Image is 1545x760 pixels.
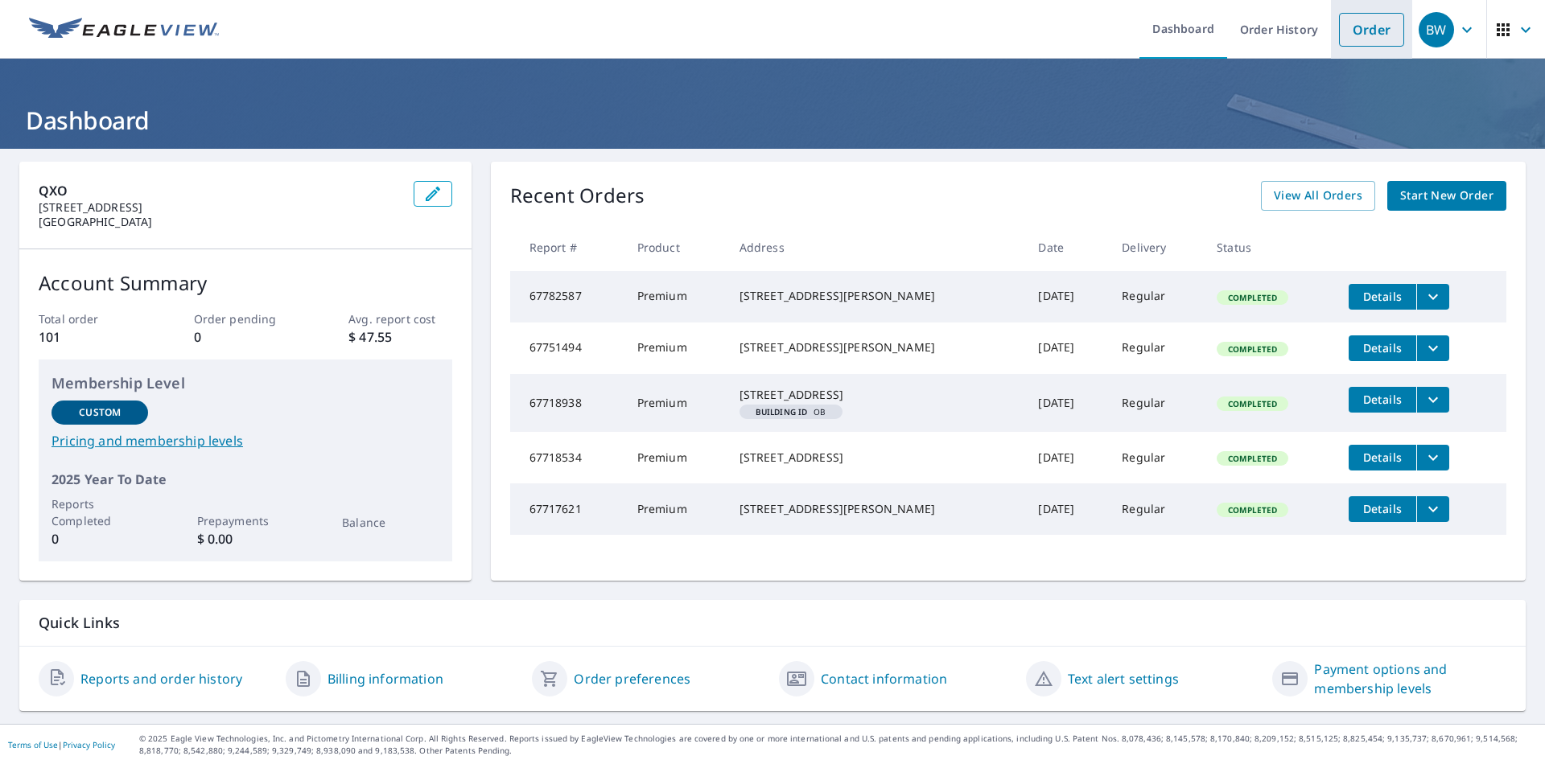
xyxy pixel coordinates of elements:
em: Building ID [756,408,808,416]
th: Product [624,224,727,271]
p: Total order [39,310,142,327]
div: [STREET_ADDRESS][PERSON_NAME] [740,339,1013,355]
a: Terms of Use [8,739,58,750]
td: 67718938 [510,374,624,432]
td: [DATE] [1025,322,1109,374]
span: Details [1358,340,1407,355]
p: 2025 Year To Date [51,470,439,489]
td: Premium [624,322,727,374]
p: Membership Level [51,372,439,394]
p: Prepayments [197,512,294,529]
img: EV Logo [29,18,219,42]
span: Details [1358,392,1407,407]
button: filesDropdownBtn-67717621 [1416,496,1449,522]
p: Order pending [194,310,297,327]
td: 67782587 [510,271,624,322]
p: Balance [342,514,439,531]
a: Text alert settings [1068,669,1179,688]
p: $ 0.00 [197,529,294,548]
span: Details [1358,501,1407,516]
td: Premium [624,432,727,483]
span: Completed [1218,292,1287,303]
a: Pricing and membership levels [51,431,439,450]
p: Custom [79,405,121,420]
a: Reports and order history [80,669,242,688]
span: Completed [1218,453,1287,464]
a: View All Orders [1261,181,1375,211]
button: detailsBtn-67718534 [1349,445,1416,470]
button: detailsBtn-67782587 [1349,284,1416,310]
div: [STREET_ADDRESS] [740,387,1013,403]
p: © 2025 Eagle View Technologies, Inc. and Pictometry International Corp. All Rights Reserved. Repo... [139,733,1537,757]
td: Regular [1109,432,1204,483]
th: Report # [510,224,624,271]
td: Regular [1109,374,1204,432]
button: detailsBtn-67717621 [1349,496,1416,522]
button: filesDropdownBtn-67782587 [1416,284,1449,310]
button: detailsBtn-67751494 [1349,335,1416,361]
a: Billing information [328,669,443,688]
div: [STREET_ADDRESS] [740,450,1013,466]
button: filesDropdownBtn-67718534 [1416,445,1449,470]
p: QXO [39,181,401,200]
span: Details [1358,450,1407,465]
p: 101 [39,327,142,347]
td: Premium [624,483,727,535]
p: Account Summary [39,269,452,298]
span: Completed [1218,504,1287,516]
th: Date [1025,224,1109,271]
p: 0 [194,327,297,347]
td: [DATE] [1025,483,1109,535]
td: [DATE] [1025,374,1109,432]
p: [STREET_ADDRESS] [39,200,401,215]
button: filesDropdownBtn-67718938 [1416,387,1449,413]
td: [DATE] [1025,432,1109,483]
p: [GEOGRAPHIC_DATA] [39,215,401,229]
div: [STREET_ADDRESS][PERSON_NAME] [740,501,1013,517]
p: 0 [51,529,148,548]
span: Completed [1218,398,1287,409]
a: Contact information [821,669,947,688]
th: Delivery [1109,224,1204,271]
span: Details [1358,289,1407,304]
button: detailsBtn-67718938 [1349,387,1416,413]
td: 67718534 [510,432,624,483]
p: Quick Links [39,613,1506,633]
td: Premium [624,374,727,432]
h1: Dashboard [19,104,1526,137]
td: Premium [624,271,727,322]
p: Avg. report cost [348,310,451,327]
th: Status [1204,224,1336,271]
th: Address [727,224,1026,271]
div: [STREET_ADDRESS][PERSON_NAME] [740,288,1013,304]
span: View All Orders [1274,186,1362,206]
td: [DATE] [1025,271,1109,322]
td: 67751494 [510,322,624,374]
td: Regular [1109,483,1204,535]
a: Start New Order [1387,181,1506,211]
a: Order preferences [574,669,690,688]
p: Recent Orders [510,181,645,211]
a: Privacy Policy [63,739,115,750]
span: Start New Order [1400,186,1493,206]
span: Completed [1218,343,1287,355]
a: Order [1339,13,1404,47]
div: BW [1419,12,1454,47]
td: Regular [1109,322,1204,374]
p: | [8,740,115,750]
td: 67717621 [510,483,624,535]
p: Reports Completed [51,495,148,529]
p: $ 47.55 [348,327,451,347]
a: Payment options and membership levels [1314,659,1506,698]
span: OB [746,408,836,416]
button: filesDropdownBtn-67751494 [1416,335,1449,361]
td: Regular [1109,271,1204,322]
